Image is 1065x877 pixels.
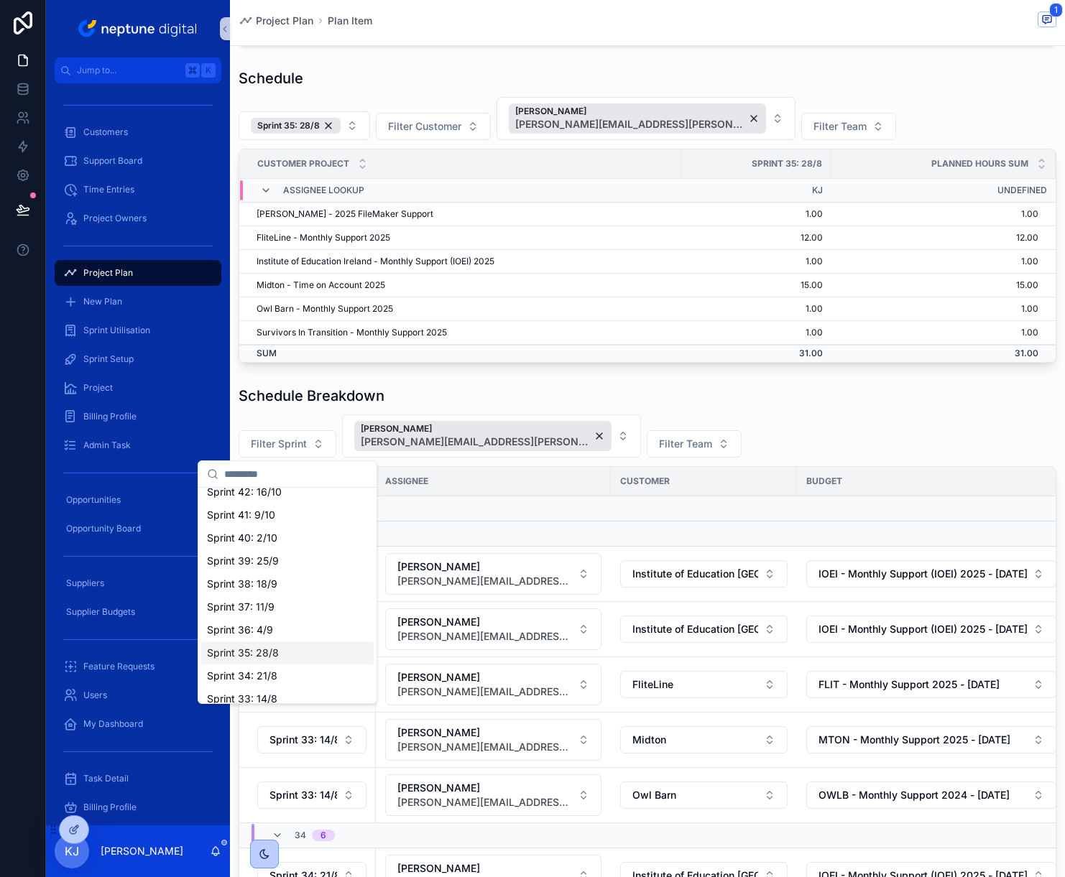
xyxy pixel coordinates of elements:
td: 12.00 [831,226,1056,250]
a: Select Button [384,663,602,706]
td: 1.00 [682,321,831,345]
span: Sprint Utilisation [83,325,150,336]
td: undefined [831,179,1056,203]
span: [PERSON_NAME] [361,423,591,435]
a: Select Button [384,608,602,651]
span: Sprint 35: 28/8 [207,646,279,660]
span: Sprint 41: 9/10 [207,508,275,522]
span: [PERSON_NAME][EMAIL_ADDRESS][PERSON_NAME][DOMAIN_NAME] [361,435,591,449]
td: Midton - Time on Account 2025 [239,274,682,297]
a: Select Button [384,552,602,595]
span: Jump to... [77,65,180,76]
a: My Dashboard [55,711,221,737]
span: Suppliers [66,577,104,589]
span: MTON - Monthly Support 2025 - [DATE] [819,733,1010,747]
a: Select Button [384,718,602,761]
button: Select Button [257,726,366,753]
span: Billing Profile [83,411,137,422]
span: Project [83,382,113,394]
span: IOEI - Monthly Support (IOEI) 2025 - [DATE] [819,567,1027,581]
span: Sprint 35: 28/8 [257,120,320,131]
span: [PERSON_NAME][EMAIL_ADDRESS][PERSON_NAME][DOMAIN_NAME] [397,574,572,588]
td: FliteLine - Monthly Support 2025 [239,226,682,250]
span: [PERSON_NAME] [397,861,572,876]
a: Task Detail [55,766,221,792]
button: Select Button [620,671,788,698]
span: [PERSON_NAME][EMAIL_ADDRESS][PERSON_NAME][DOMAIN_NAME] [397,795,572,809]
td: SUM [239,345,682,362]
a: Select Button [619,781,788,809]
span: New Plan [83,296,122,307]
span: Filter Team [813,119,867,134]
span: FLIT - Monthly Support 2025 - [DATE] [819,677,1000,692]
button: Select Button [620,616,788,643]
button: Select Button [497,97,796,140]
td: Institute of Education Ireland - Monthly Support (IOEI) 2025 [239,250,682,274]
span: Feature Requests [83,661,155,672]
span: Sprint Setup [83,353,134,365]
a: Sprint Setup [55,346,221,372]
button: Select Button [801,113,896,140]
button: Select Button [239,430,336,458]
span: OWLB - Monthly Support 2024 - [DATE] [819,788,1010,802]
div: 6 [321,830,326,841]
a: Select Button [257,781,367,809]
button: Unselect 69 [509,103,766,134]
button: Jump to...K [55,57,221,83]
a: Customers [55,119,221,145]
span: Plan Item [328,14,372,28]
a: Billing Profile [55,404,221,430]
p: [PERSON_NAME] [101,844,183,858]
h1: Schedule Breakdown [239,386,384,406]
span: Filter Team [659,437,712,451]
span: IOEI - Monthly Support (IOEI) 2025 - [DATE] [819,622,1027,636]
span: Sprint 35: 28/8 [752,158,822,170]
span: Billing Profile [83,802,137,813]
button: Select Button [620,560,788,588]
td: 1.00 [682,250,831,274]
a: Select Button [806,781,1057,809]
button: Select Button [257,781,366,809]
span: Sprint 36: 4/9 [207,623,273,637]
span: Sprint 37: 11/9 [207,600,275,614]
a: Project [55,375,221,401]
button: 1 [1038,11,1056,29]
td: 1.00 [682,203,831,226]
span: Sprint 33: 14/8 [269,733,337,747]
span: Budget [806,475,842,487]
td: [PERSON_NAME] - 2025 FileMaker Support [239,203,682,226]
span: Customer Project [257,158,349,170]
div: scrollable content [46,83,230,825]
a: Project Plan [55,260,221,286]
a: Project Owners [55,205,221,231]
span: Task Detail [83,773,129,784]
span: Sprint 33: 14/8 [207,692,277,706]
button: Select Button [239,111,370,140]
span: Support Board [83,155,142,167]
span: Filter Customer [388,119,461,134]
span: Sprint 34: 21/8 [207,669,277,683]
a: Select Button [806,670,1057,699]
a: Suppliers [55,570,221,596]
a: Select Button [806,560,1057,588]
span: My Dashboard [83,718,143,730]
a: Users [55,682,221,708]
button: Select Button [385,608,601,650]
span: Users [83,690,107,701]
span: Planned Hours SUM [931,158,1028,170]
button: Unselect 63 [251,118,341,134]
a: Admin Task [55,432,221,458]
span: Midton [632,733,666,747]
button: Select Button [385,664,601,705]
button: Select Button [620,726,788,753]
a: Select Button [806,615,1057,644]
span: Institute of Education [GEOGRAPHIC_DATA] [632,622,758,636]
span: 34 [295,830,306,841]
span: Institute of Education [GEOGRAPHIC_DATA] [632,567,758,581]
span: Project Plan [83,267,133,279]
span: Owl Barn [632,788,676,802]
button: Select Button [806,726,1056,753]
a: Select Button [619,725,788,754]
span: Sprint 40: 2/10 [207,531,277,545]
td: Survivors In Transition - Monthly Support 2025 [239,321,682,345]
